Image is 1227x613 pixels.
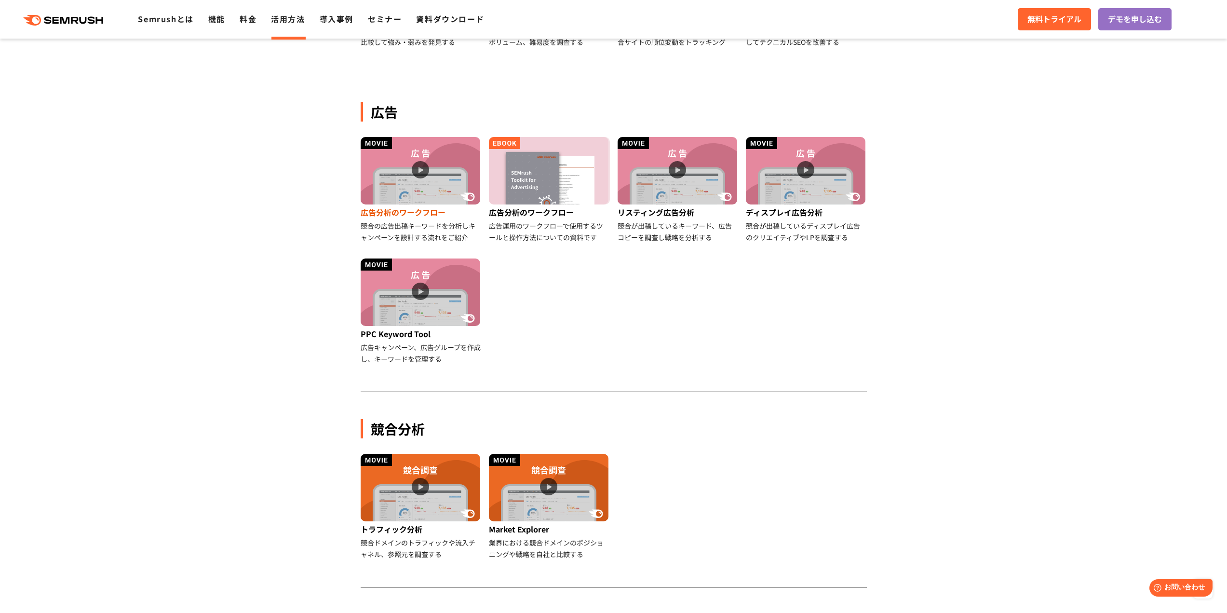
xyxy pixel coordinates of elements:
[618,137,739,243] a: リスティング広告分析 競合が出稿しているキーワード、広告コピーを調査し戦略を分析する
[416,13,484,25] a: 資料ダウンロード
[489,537,610,560] div: 業界における競合ドメインのポジショニングや戦略を自社と比較する
[361,419,867,438] div: 競合分析
[1108,13,1162,26] span: デモを申し込む
[489,454,610,560] a: Market Explorer 業界における競合ドメインのポジショニングや戦略を自社と比較する
[1018,8,1091,30] a: 無料トライアル
[361,259,482,365] a: PPC Keyword Tool 広告キャンペーン、広告グループを作成し、キーワードを管理する
[138,13,193,25] a: Semrushとは
[489,137,610,243] a: 広告分析のワークフロー 広告運用のワークフローで使用するツールと操作方法についての資料です
[271,13,305,25] a: 活用方法
[320,13,353,25] a: 導入事例
[361,521,482,537] div: トラフィック分析
[361,137,482,243] a: 広告分析のワークフロー 競合の広告出稿キーワードを分析しキャンペーンを設計する流れをご紹介
[361,454,482,560] a: トラフィック分析 競合ドメインのトラフィックや流入チャネル、参照元を調査する
[361,326,482,341] div: PPC Keyword Tool
[618,220,739,243] div: 競合が出稿しているキーワード、広告コピーを調査し戦略を分析する
[489,204,610,220] div: 広告分析のワークフロー
[1141,575,1216,602] iframe: Help widget launcher
[368,13,402,25] a: セミナー
[746,137,867,243] a: ディスプレイ広告分析 競合が出稿しているディスプレイ広告のクリエイティブやLPを調査する
[208,13,225,25] a: 機能
[361,204,482,220] div: 広告分析のワークフロー
[361,220,482,243] div: 競合の広告出稿キーワードを分析しキャンペーンを設計する流れをご紹介
[361,537,482,560] div: 競合ドメインのトラフィックや流入チャネル、参照元を調査する
[361,102,867,122] div: 広告
[746,220,867,243] div: 競合が出稿しているディスプレイ広告のクリエイティブやLPを調査する
[1027,13,1081,26] span: 無料トライアル
[489,220,610,243] div: 広告運用のワークフローで使用するツールと操作方法についての資料です
[489,521,610,537] div: Market Explorer
[618,204,739,220] div: リスティング広告分析
[240,13,256,25] a: 料金
[746,204,867,220] div: ディスプレイ広告分析
[361,341,482,365] div: 広告キャンペーン、広告グループを作成し、キーワードを管理する
[1098,8,1172,30] a: デモを申し込む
